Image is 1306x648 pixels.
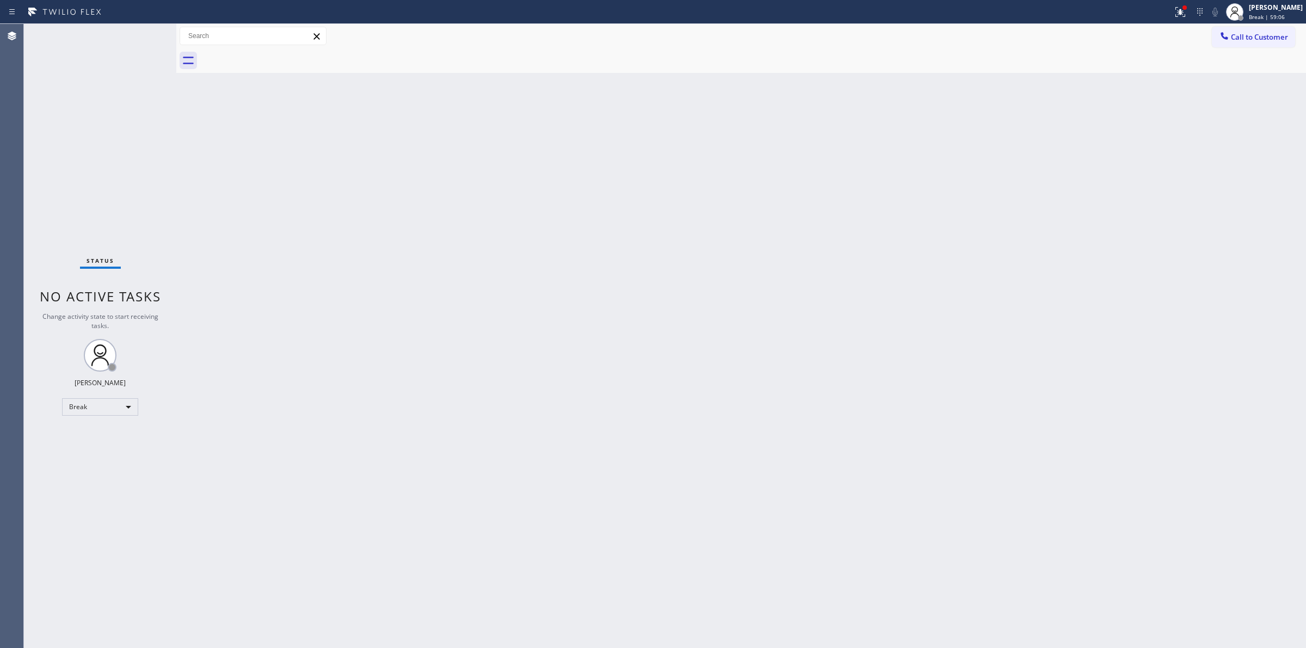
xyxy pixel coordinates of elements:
[1249,3,1303,12] div: [PERSON_NAME]
[87,257,114,264] span: Status
[42,312,158,330] span: Change activity state to start receiving tasks.
[40,287,161,305] span: No active tasks
[62,398,138,416] div: Break
[180,27,326,45] input: Search
[1249,13,1285,21] span: Break | 59:06
[1208,4,1223,20] button: Mute
[1231,32,1288,42] span: Call to Customer
[1212,27,1295,47] button: Call to Customer
[75,378,126,387] div: [PERSON_NAME]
